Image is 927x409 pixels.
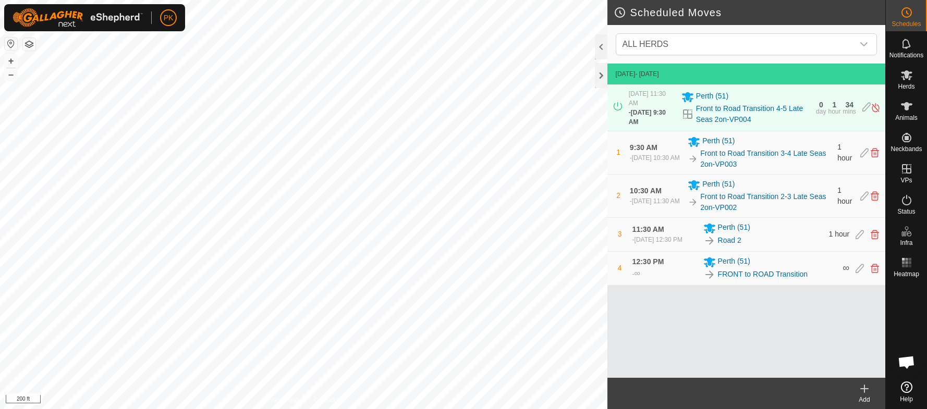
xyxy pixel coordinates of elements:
[871,102,881,113] img: Turn off schedule move
[853,34,874,55] div: dropdown trigger
[13,8,143,27] img: Gallagher Logo
[718,222,750,234] span: Perth (51)
[700,191,831,213] a: Front to Road Transition 2-3 Late Seas 2on-VP002
[630,143,657,152] span: 9:30 AM
[5,55,17,67] button: +
[900,177,912,183] span: VPs
[718,269,808,280] a: FRONT to ROAD Transition
[696,91,728,103] span: Perth (51)
[623,40,668,48] span: ALL HERDS
[164,13,174,23] span: PK
[632,225,664,233] span: 11:30 AM
[700,148,831,170] a: Front to Road Transition 3-4 Late Seas 2on-VP003
[898,83,914,90] span: Herds
[23,38,35,51] button: Map Layers
[688,154,698,164] img: To
[635,70,658,78] span: - [DATE]
[616,70,636,78] span: [DATE]
[616,148,620,156] span: 1
[629,90,666,107] span: [DATE] 11:30 AM
[632,257,664,266] span: 12:30 PM
[894,271,919,277] span: Heatmap
[702,179,735,191] span: Perth (51)
[629,109,666,126] span: [DATE] 9:30 AM
[891,146,922,152] span: Neckbands
[886,377,927,406] a: Help
[632,154,680,162] span: [DATE] 10:30 AM
[837,186,852,205] span: 1 hour
[616,191,620,200] span: 2
[618,264,622,272] span: 4
[900,240,912,246] span: Infra
[630,187,662,195] span: 10:30 AM
[688,197,698,207] img: To
[703,268,716,281] img: To
[5,68,17,81] button: –
[844,395,885,404] div: Add
[718,235,741,246] a: Road 2
[5,38,17,50] button: Reset Map
[629,108,675,127] div: -
[314,395,345,405] a: Contact Us
[829,230,850,238] span: 1 hour
[702,135,735,148] span: Perth (51)
[703,234,716,247] img: To
[614,6,885,19] h2: Scheduled Moves
[828,108,840,115] div: hour
[900,396,913,402] span: Help
[845,101,853,108] div: 34
[632,197,680,205] span: [DATE] 11:30 AM
[632,267,640,280] div: -
[618,230,622,238] span: 3
[262,395,301,405] a: Privacy Policy
[837,143,852,162] span: 1 hour
[889,52,923,58] span: Notifications
[897,208,915,215] span: Status
[833,101,837,108] div: 1
[630,196,680,206] div: -
[635,269,640,278] span: ∞
[618,34,853,55] span: ALL HERDS
[718,256,750,268] span: Perth (51)
[843,108,856,115] div: mins
[895,115,918,121] span: Animals
[819,101,823,108] div: 0
[632,235,682,244] div: -
[891,346,922,378] div: Open chat
[816,108,826,115] div: day
[630,153,680,163] div: -
[843,263,849,273] span: ∞
[892,21,921,27] span: Schedules
[635,236,682,243] span: [DATE] 12:30 PM
[696,103,810,125] a: Front to Road Transition 4-5 Late Seas 2on-VP004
